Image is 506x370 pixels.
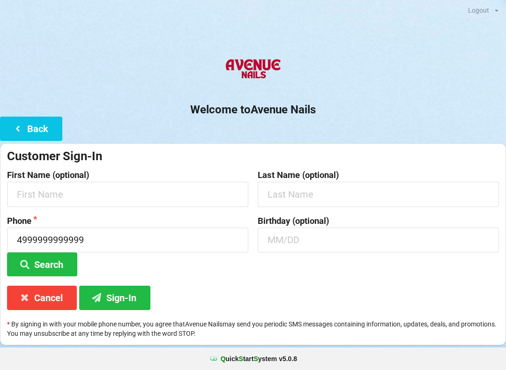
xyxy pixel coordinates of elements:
button: Cancel [7,286,77,310]
img: favicon.ico [209,354,218,363]
b: uick tart ystem v 5.0.8 [221,354,297,363]
button: Sign-In [79,286,150,310]
img: AvenueNails-Logo.png [222,51,284,89]
input: Last Name [258,182,499,207]
p: By signing in with your mobile phone number, you agree that Avenue Nails may send you periodic SM... [7,319,499,338]
span: Q [221,355,226,363]
span: S [253,355,258,363]
label: Phone [7,216,248,226]
div: Customer Sign-In [7,148,499,164]
span: S [239,355,243,363]
label: First Name (optional) [7,170,248,180]
div: Logout [468,7,489,14]
label: Last Name (optional) [258,170,499,180]
label: Birthday (optional) [258,216,499,226]
input: 1234567890 [7,228,248,252]
input: MM/DD [258,228,499,252]
input: First Name [7,182,248,207]
button: Search [7,252,77,276]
